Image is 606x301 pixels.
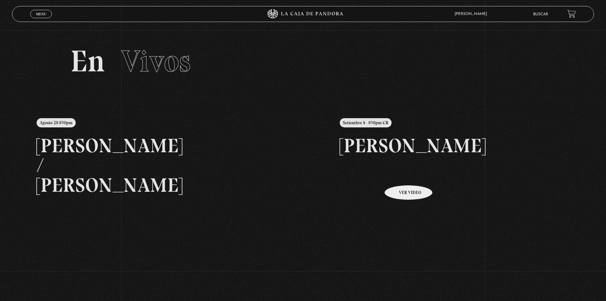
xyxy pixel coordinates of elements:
[451,12,493,16] span: [PERSON_NAME]
[567,10,576,18] a: View your shopping cart
[533,12,548,16] a: Buscar
[34,18,49,22] span: Cerrar
[36,12,46,16] span: Menu
[121,43,191,79] span: Vivos
[70,46,536,76] h2: En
